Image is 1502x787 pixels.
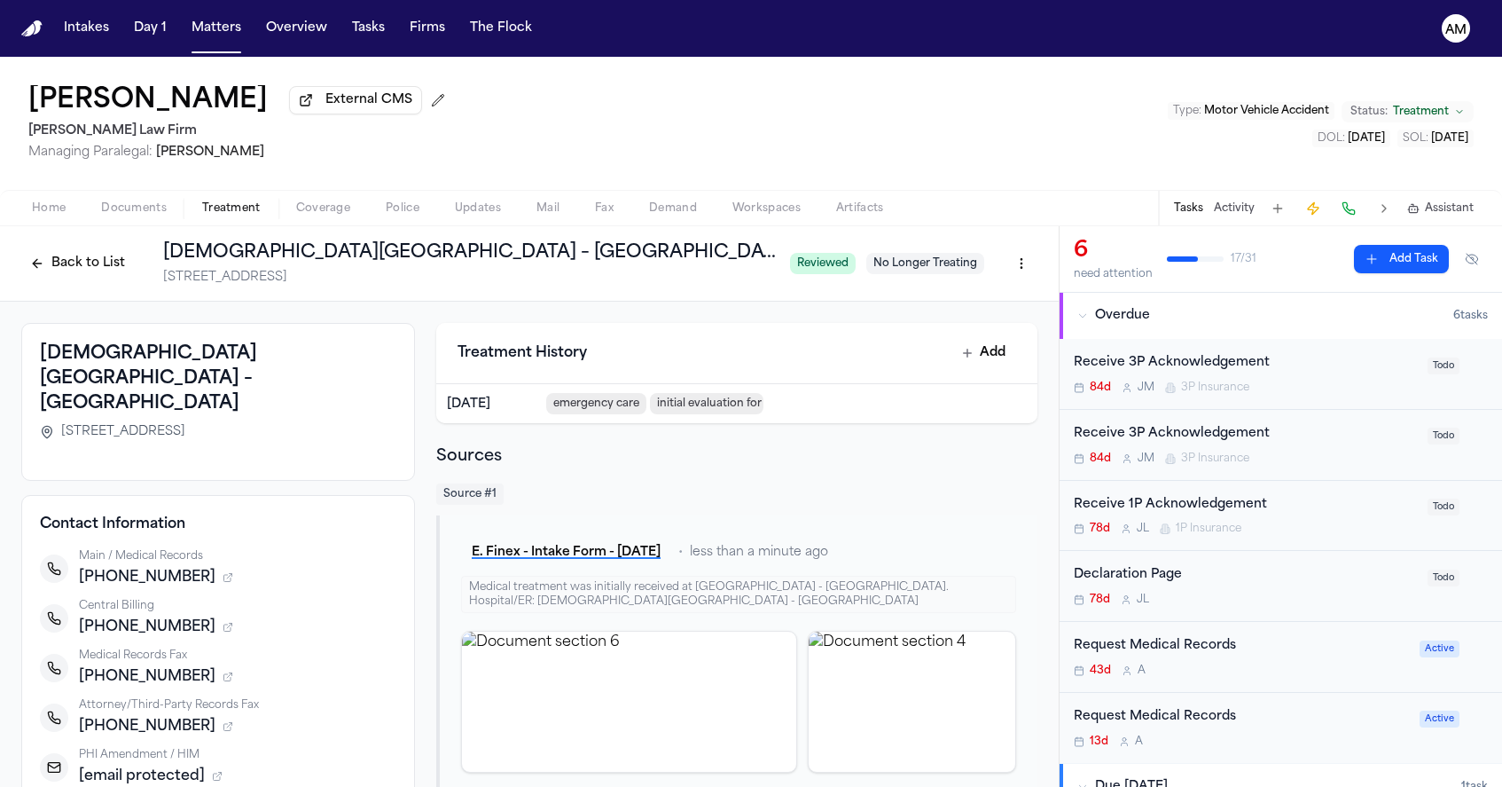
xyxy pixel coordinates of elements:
[1060,551,1502,622] div: Open task: Declaration Page
[345,12,392,44] button: Tasks
[1060,410,1502,481] div: Open task: Receive 3P Acknowledgement
[1354,245,1449,273] button: Add Task
[1204,106,1329,116] span: Motor Vehicle Accident
[386,201,419,216] span: Police
[790,253,856,274] span: Reviewed
[1397,130,1474,147] button: Edit SOL: 2025-07-18
[1090,735,1108,749] span: 13d
[40,514,396,535] h4: Contact Information
[202,201,261,216] span: Treatment
[79,748,396,762] div: PHI Amendment / HIM
[1420,711,1459,728] span: Active
[156,146,264,159] span: [PERSON_NAME]
[1301,196,1326,221] button: Create Immediate Task
[1090,593,1110,607] span: 78d
[79,766,205,787] span: [email protected]
[678,544,683,562] span: •
[289,86,422,114] button: External CMS
[325,91,412,109] span: External CMS
[1060,339,1502,410] div: Open task: Receive 3P Acknowledgement
[650,393,763,414] span: initial evaluation for right leg, back, neck, and left [MEDICAL_DATA]
[1135,735,1143,749] span: A
[61,423,185,441] span: [STREET_ADDRESS]
[1312,130,1390,147] button: Edit DOL: 2025-07-18
[1425,201,1474,216] span: Assistant
[1456,245,1488,273] button: Hide completed tasks (⌘⇧H)
[79,649,396,663] div: Medical Records Fax
[1168,102,1334,120] button: Edit Type: Motor Vehicle Accident
[32,201,66,216] span: Home
[1138,381,1154,395] span: J M
[690,544,828,562] span: less than a minute ago
[1350,105,1388,119] span: Status:
[403,12,452,44] a: Firms
[1318,133,1345,144] span: DOL :
[1138,664,1146,678] span: A
[1403,133,1428,144] span: SOL :
[1428,428,1459,445] span: Todo
[1428,570,1459,586] span: Todo
[28,121,452,142] h2: [PERSON_NAME] Law Firm
[223,572,233,583] button: 1 source
[1074,237,1153,265] div: 6
[28,146,153,159] span: Managing Paralegal:
[1095,307,1150,325] span: Overdue
[536,201,559,216] span: Mail
[1420,641,1459,657] span: Active
[809,632,1015,772] img: Document section 4
[463,12,539,44] a: The Flock
[1060,622,1502,693] div: Open task: Request Medical Records
[1074,707,1409,728] div: Request Medical Records
[21,20,43,37] a: Home
[79,567,215,588] span: [PHONE_NUMBER]
[1090,381,1111,395] span: 84d
[1074,267,1153,281] div: need attention
[163,240,776,265] h1: [DEMOGRAPHIC_DATA][GEOGRAPHIC_DATA] – [GEOGRAPHIC_DATA]
[1445,24,1467,36] text: AM
[1060,693,1502,763] div: Open task: Request Medical Records
[732,201,801,216] span: Workspaces
[1060,293,1502,339] button: Overdue6tasks
[79,666,215,688] span: [PHONE_NUMBER]
[1137,593,1149,607] span: J L
[296,201,350,216] span: Coverage
[436,445,1037,469] h2: Sources
[436,484,504,505] span: Source # 1
[1431,133,1468,144] span: [DATE]
[79,599,396,613] div: Central Billing
[1090,452,1111,466] span: 84d
[461,537,671,569] button: E. Finex - Intake Form - [DATE]
[28,85,268,117] button: Edit matter name
[40,342,396,416] h3: [DEMOGRAPHIC_DATA][GEOGRAPHIC_DATA] – [GEOGRAPHIC_DATA]
[1181,381,1249,395] span: 3P Insurance
[1214,201,1255,216] button: Activity
[1393,105,1449,119] span: Treatment
[223,622,233,633] button: 1 source
[101,201,167,216] span: Documents
[951,337,1016,369] button: Add
[184,12,248,44] button: Matters
[57,12,116,44] button: Intakes
[259,12,334,44] button: Overview
[1074,636,1409,657] div: Request Medical Records
[436,384,1037,423] div: View encounter from Jul 17, 2025
[461,631,797,773] div: View document section 6
[1453,309,1488,323] span: 6 task s
[79,698,396,712] div: Attorney/Third-Party Records Fax
[546,393,646,414] span: emergency care
[1176,522,1241,536] span: 1P Insurance
[866,253,984,274] span: No Longer Treating
[79,716,215,737] span: [PHONE_NUMBER]
[1137,522,1149,536] span: J L
[836,201,884,216] span: Artifacts
[223,721,233,732] button: 1 source
[461,576,1016,613] div: Medical treatment was initially received at [GEOGRAPHIC_DATA] - [GEOGRAPHIC_DATA]. Hospital/ER: [...
[1428,358,1459,374] span: Todo
[212,771,223,782] button: 1 source
[1138,452,1154,466] span: J M
[1090,664,1111,678] span: 43d
[1342,101,1474,122] button: Change status from Treatment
